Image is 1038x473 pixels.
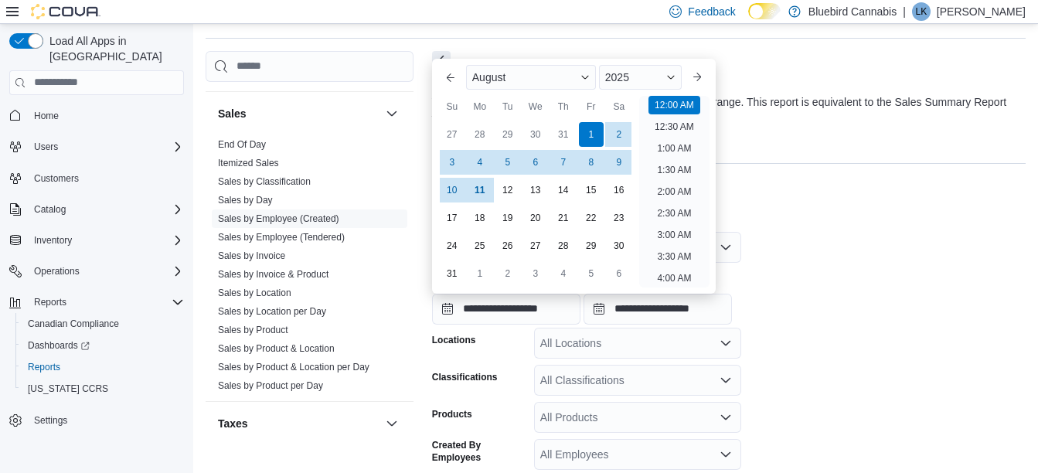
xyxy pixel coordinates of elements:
a: End Of Day [218,139,266,150]
input: Press the down key to open a popover containing a calendar. [584,294,732,325]
div: Su [440,94,465,119]
div: day-21 [551,206,576,230]
a: Settings [28,411,73,430]
span: Operations [34,265,80,277]
span: Washington CCRS [22,379,184,398]
div: Sales [206,135,413,401]
a: Sales by Product per Day [218,380,323,391]
div: day-6 [523,150,548,175]
span: Settings [28,410,184,430]
span: Sales by Location per Day [218,305,326,318]
span: Home [34,110,59,122]
div: Tu [495,94,520,119]
span: Sales by Product & Location per Day [218,361,369,373]
li: 2:00 AM [651,182,697,201]
button: Previous Month [438,65,463,90]
span: Sales by Invoice & Product [218,268,328,281]
p: | [903,2,906,21]
div: day-10 [440,178,465,202]
div: Th [551,94,576,119]
div: day-23 [607,206,631,230]
div: We [523,94,548,119]
a: Sales by Employee (Created) [218,213,339,224]
a: Sales by Location per Day [218,306,326,317]
div: day-20 [523,206,548,230]
a: Sales by Invoice & Product [218,269,328,280]
button: Taxes [383,414,401,433]
div: Luma Khoury [912,2,931,21]
span: Users [28,138,184,156]
div: day-6 [607,261,631,286]
span: Sales by Day [218,194,273,206]
a: [US_STATE] CCRS [22,379,114,398]
div: day-30 [607,233,631,258]
span: Operations [28,262,184,281]
span: Canadian Compliance [28,318,119,330]
div: day-28 [551,233,576,258]
span: Inventory [34,234,72,247]
button: Next [432,51,451,70]
button: Taxes [218,416,379,431]
div: day-31 [551,122,576,147]
div: day-4 [551,261,576,286]
button: Open list of options [720,337,732,349]
button: Reports [3,291,190,313]
div: day-26 [495,233,520,258]
a: Home [28,107,65,125]
div: day-17 [440,206,465,230]
button: Open list of options [720,374,732,386]
div: day-5 [579,261,604,286]
li: 4:00 AM [651,269,697,288]
span: Catalog [34,203,66,216]
span: Dashboards [28,339,90,352]
span: Dashboards [22,336,184,355]
p: [PERSON_NAME] [937,2,1026,21]
input: Press the down key to enter a popover containing a calendar. Press the escape key to close the po... [432,294,580,325]
div: View sales totals by created employee for a specified date range. This report is equivalent to th... [432,94,1018,127]
ul: Time [639,96,710,288]
div: day-2 [607,122,631,147]
a: Sales by Invoice [218,250,285,261]
label: Classifications [432,371,498,383]
div: Button. Open the year selector. 2025 is currently selected. [599,65,682,90]
div: day-28 [468,122,492,147]
nav: Complex example [9,98,184,472]
span: Sales by Product & Location [218,342,335,355]
span: Canadian Compliance [22,315,184,333]
span: [US_STATE] CCRS [28,383,108,395]
span: Sales by Product [218,324,288,336]
span: Dark Mode [748,19,749,20]
button: Sales [218,106,379,121]
li: 12:00 AM [648,96,700,114]
span: Sales by Invoice [218,250,285,262]
span: Sales by Employee (Created) [218,213,339,225]
button: Open list of options [720,448,732,461]
span: Reports [28,361,60,373]
input: Dark Mode [748,3,781,19]
div: day-27 [523,233,548,258]
div: day-15 [579,178,604,202]
div: day-9 [607,150,631,175]
a: Canadian Compliance [22,315,125,333]
button: Catalog [3,199,190,220]
button: Sales [383,104,401,123]
div: day-24 [440,233,465,258]
a: Sales by Location [218,288,291,298]
a: Sales by Product & Location [218,343,335,354]
span: Inventory [28,231,184,250]
label: Created By Employees [432,439,528,464]
button: [US_STATE] CCRS [15,378,190,400]
div: day-18 [468,206,492,230]
div: day-25 [468,233,492,258]
span: Reports [34,296,66,308]
li: 1:30 AM [651,161,697,179]
li: 3:30 AM [651,247,697,266]
span: Sales by Location [218,287,291,299]
a: Customers [28,169,85,188]
a: Sales by Classification [218,176,311,187]
div: day-27 [440,122,465,147]
div: Mo [468,94,492,119]
div: day-3 [440,150,465,175]
div: day-8 [579,150,604,175]
div: day-13 [523,178,548,202]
